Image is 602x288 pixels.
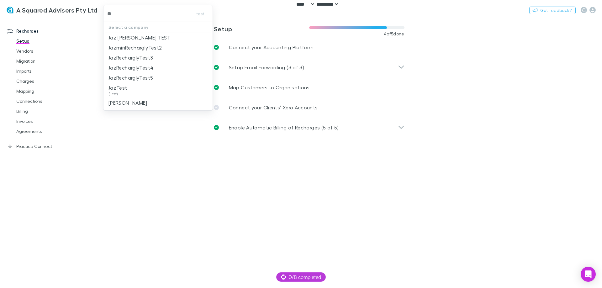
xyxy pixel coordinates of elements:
span: (Test) [108,92,127,97]
p: JazTest [108,84,127,92]
p: [PERSON_NAME] [108,99,147,107]
p: Select a company [103,22,213,33]
p: JazRecharglyTest5 [108,74,153,81]
span: test [196,10,204,18]
p: JazRecharglyTest3 [108,54,153,61]
button: test [190,10,210,18]
p: JazminRecharglyTest2 [108,44,162,51]
p: JazRecharglyTest4 [108,64,153,71]
p: Jaz [PERSON_NAME] TEST [108,34,171,41]
div: Open Intercom Messenger [581,267,596,282]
